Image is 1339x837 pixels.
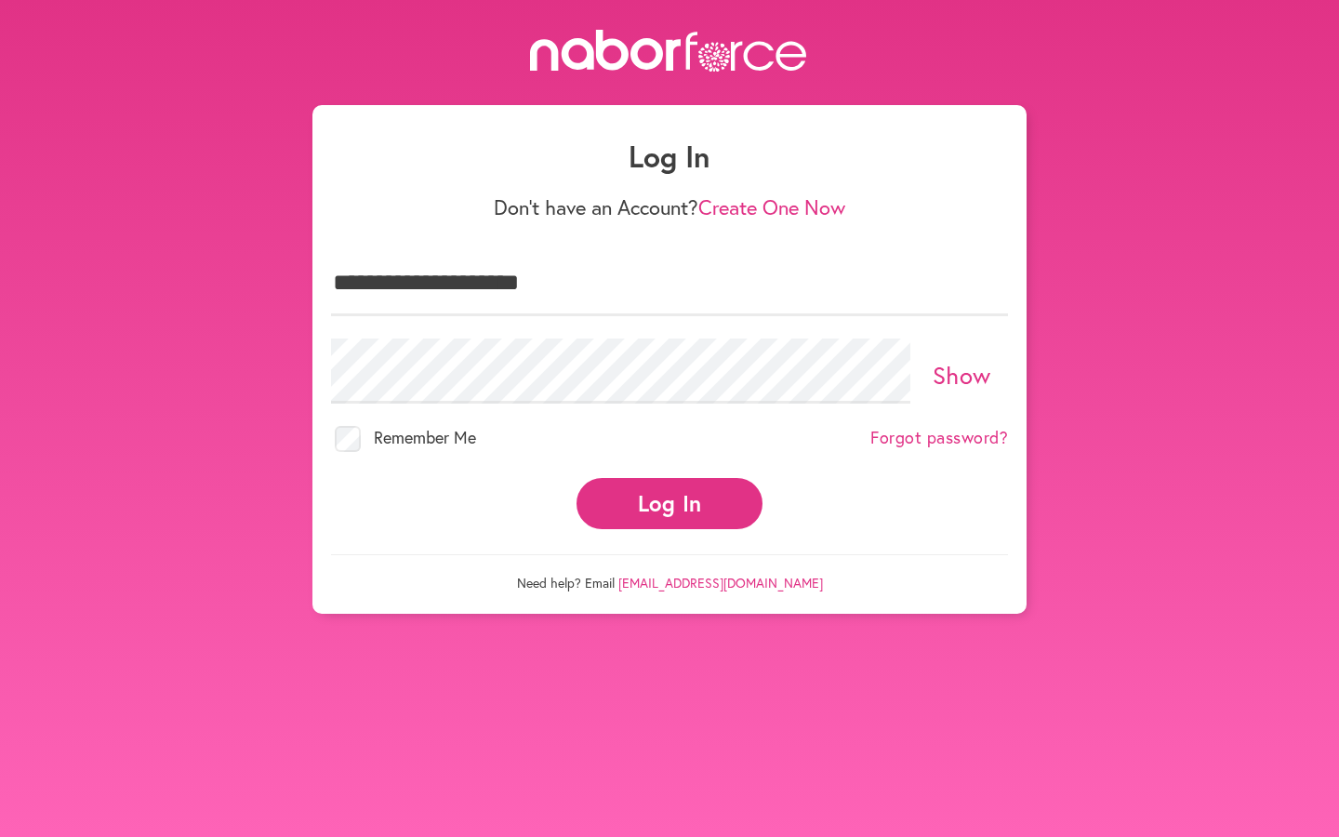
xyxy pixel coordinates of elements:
[331,554,1008,591] p: Need help? Email
[577,478,762,529] button: Log In
[618,574,823,591] a: [EMAIL_ADDRESS][DOMAIN_NAME]
[933,359,991,391] a: Show
[698,193,845,220] a: Create One Now
[374,426,476,448] span: Remember Me
[331,195,1008,219] p: Don't have an Account?
[870,428,1008,448] a: Forgot password?
[331,139,1008,174] h1: Log In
